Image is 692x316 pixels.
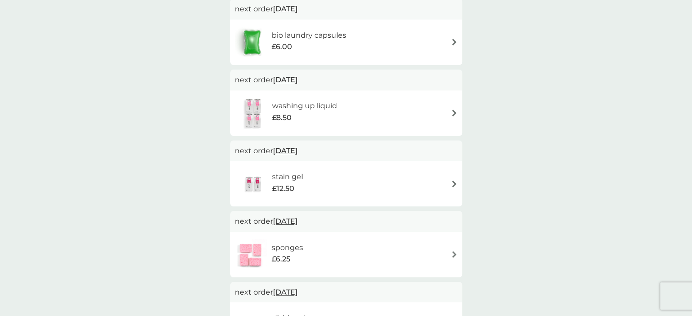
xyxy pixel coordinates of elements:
h6: bio laundry capsules [272,30,346,41]
span: [DATE] [273,212,298,230]
img: washing up liquid [235,97,272,129]
img: sponges [235,239,267,271]
p: next order [235,74,458,86]
span: £6.00 [272,41,292,53]
img: bio laundry capsules [235,26,269,58]
span: [DATE] [273,71,298,89]
img: arrow right [451,39,458,45]
p: next order [235,286,458,298]
p: next order [235,145,458,157]
h6: washing up liquid [272,100,337,112]
span: £6.25 [272,253,290,265]
span: [DATE] [273,283,298,301]
img: arrow right [451,110,458,116]
p: next order [235,216,458,227]
span: £8.50 [272,112,292,124]
img: arrow right [451,251,458,258]
span: £12.50 [272,183,294,195]
h6: sponges [272,242,303,254]
span: [DATE] [273,142,298,160]
img: arrow right [451,181,458,187]
p: next order [235,3,458,15]
h6: stain gel [272,171,303,183]
img: stain gel [235,168,272,200]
